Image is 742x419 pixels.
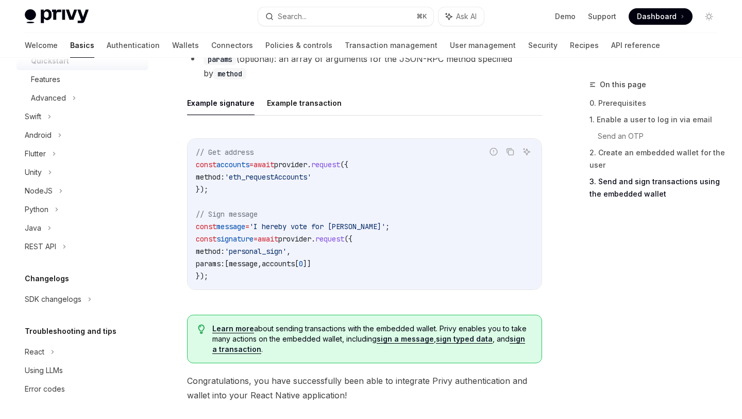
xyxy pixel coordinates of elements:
[229,259,258,268] span: message
[216,160,249,169] span: accounts
[196,172,225,182] span: method:
[439,7,484,26] button: Ask AI
[198,325,205,334] svg: Tip
[456,11,477,22] span: Ask AI
[31,92,66,104] div: Advanced
[25,383,65,395] div: Error codes
[307,160,311,169] span: .
[31,73,60,86] div: Features
[416,12,427,21] span: ⌘ K
[265,33,332,58] a: Policies & controls
[172,33,199,58] a: Wallets
[274,160,307,169] span: provider
[212,324,531,354] span: about sending transactions with the embedded wallet. Privy enables you to take many actions on th...
[299,259,303,268] span: 0
[225,259,229,268] span: [
[570,33,599,58] a: Recipes
[25,166,42,179] div: Unity
[600,78,646,91] span: On this page
[196,247,225,256] span: method:
[25,222,41,234] div: Java
[589,95,726,111] a: 0. Prerequisites
[311,234,315,244] span: .
[25,346,44,358] div: React
[196,209,258,219] span: // Sign message
[25,203,48,216] div: Python
[254,234,258,244] span: =
[315,234,344,244] span: request
[487,145,500,158] button: Report incorrect code
[16,380,148,398] a: Error codes
[629,8,693,25] a: Dashboard
[211,33,253,58] a: Connectors
[589,111,726,128] a: 1. Enable a user to log in via email
[450,33,516,58] a: User management
[225,172,311,182] span: 'eth_requestAccounts'
[187,52,542,80] li: (optional): an array of arguments for the JSON-RPC method specified by
[25,240,56,253] div: REST API
[701,8,717,25] button: Toggle dark mode
[25,148,46,160] div: Flutter
[196,160,216,169] span: const
[25,129,52,141] div: Android
[25,33,58,58] a: Welcome
[25,9,89,24] img: light logo
[340,160,348,169] span: ({
[196,259,225,268] span: params:
[385,222,390,231] span: ;
[267,91,342,115] button: Example transaction
[258,259,262,268] span: ,
[245,222,249,231] span: =
[258,234,278,244] span: await
[25,325,116,337] h5: Troubleshooting and tips
[377,334,434,344] a: sign a message
[436,334,493,344] a: sign typed data
[225,247,286,256] span: 'personal_sign'
[262,259,295,268] span: accounts
[249,222,385,231] span: 'I hereby vote for [PERSON_NAME]'
[213,68,246,79] code: method
[216,222,245,231] span: message
[25,293,81,305] div: SDK changelogs
[258,7,433,26] button: Search...⌘K
[25,272,69,285] h5: Changelogs
[589,173,726,202] a: 3. Send and sign transactions using the embedded wallet
[196,222,216,231] span: const
[555,11,576,22] a: Demo
[345,33,437,58] a: Transaction management
[25,110,41,123] div: Swift
[70,33,94,58] a: Basics
[107,33,160,58] a: Authentication
[16,70,148,89] a: Features
[187,91,255,115] button: Example signature
[286,247,291,256] span: ,
[278,10,307,23] div: Search...
[196,185,208,194] span: });
[295,259,299,268] span: [
[528,33,558,58] a: Security
[196,271,208,281] span: });
[254,160,274,169] span: await
[588,11,616,22] a: Support
[16,361,148,380] a: Using LLMs
[344,234,352,244] span: ({
[204,54,237,65] code: params
[598,128,726,144] a: Send an OTP
[611,33,660,58] a: API reference
[212,324,254,333] a: Learn more
[637,11,677,22] span: Dashboard
[589,144,726,173] a: 2. Create an embedded wallet for the user
[303,259,311,268] span: ]]
[187,374,542,402] span: Congratulations, you have successfully been able to integrate Privy authentication and wallet int...
[278,234,311,244] span: provider
[216,234,254,244] span: signature
[503,145,517,158] button: Copy the contents from the code block
[196,148,254,157] span: // Get address
[25,185,53,197] div: NodeJS
[249,160,254,169] span: =
[520,145,533,158] button: Ask AI
[196,234,216,244] span: const
[25,364,63,377] div: Using LLMs
[311,160,340,169] span: request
